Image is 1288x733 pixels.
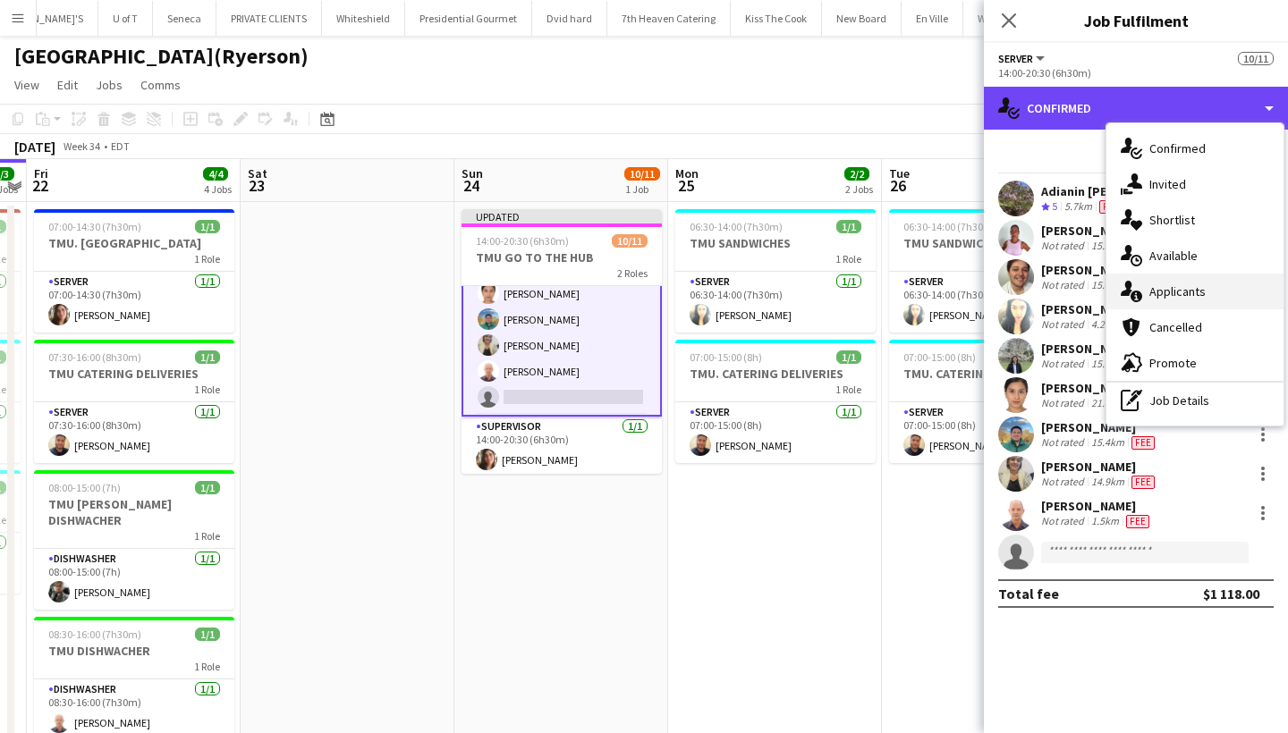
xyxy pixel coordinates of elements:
[889,402,1089,463] app-card-role: SERVER1/107:00-15:00 (8h)[PERSON_NAME]
[731,1,822,36] button: Kiss The Cook
[673,175,699,196] span: 25
[984,87,1288,130] div: Confirmed
[1106,274,1284,309] div: Applicants
[1126,515,1149,528] span: Fee
[462,209,662,223] div: Updated
[89,73,130,97] a: Jobs
[889,165,910,181] span: Tue
[462,249,662,265] h3: TMU GO TO THE HUB
[1041,301,1153,317] div: [PERSON_NAME]
[48,481,121,494] span: 08:00-15:00 (7h)
[902,1,963,36] button: En Ville
[1088,514,1123,528] div: 1.5km
[111,139,130,153] div: EDT
[203,167,228,181] span: 4/4
[1106,345,1284,381] div: Promote
[1106,238,1284,274] div: Available
[1041,396,1088,410] div: Not rated
[1106,202,1284,238] div: Shortlist
[34,470,234,610] app-job-card: 08:00-15:00 (7h)1/1TMU [PERSON_NAME] DISHWACHER1 RoleDISHWASHER1/108:00-15:00 (7h)[PERSON_NAME]
[1041,278,1088,292] div: Not rated
[845,182,873,196] div: 2 Jobs
[1106,166,1284,202] div: Invited
[34,165,48,181] span: Fri
[1041,262,1158,278] div: [PERSON_NAME]
[889,235,1089,251] h3: TMU SANDWICHES
[1123,514,1153,528] div: Crew has different fees then in role
[245,175,267,196] span: 23
[675,235,876,251] h3: TMU SANDWICHES
[675,165,699,181] span: Mon
[34,366,234,382] h3: TMU CATERING DELIVERIES
[34,643,234,659] h3: TMU DISHWACHER
[612,234,648,248] span: 10/11
[889,209,1089,333] div: 06:30-14:00 (7h30m)1/1TMU SANDWICHES1 RoleSERVER1/106:30-14:00 (7h30m)[PERSON_NAME]
[462,165,483,181] span: Sun
[34,209,234,333] app-job-card: 07:00-14:30 (7h30m)1/1TMU. [GEOGRAPHIC_DATA]1 RoleSERVER1/107:00-14:30 (7h30m)[PERSON_NAME]
[133,73,188,97] a: Comms
[690,350,762,364] span: 07:00-15:00 (8h)
[1128,435,1158,450] div: Crew has different fees then in role
[195,481,220,494] span: 1/1
[532,1,607,36] button: Dvid hard
[690,220,783,233] span: 06:30-14:00 (7h30m)
[675,402,876,463] app-card-role: SERVER1/107:00-15:00 (8h)[PERSON_NAME]
[1041,459,1158,475] div: [PERSON_NAME]
[34,272,234,333] app-card-role: SERVER1/107:00-14:30 (7h30m)[PERSON_NAME]
[194,529,220,543] span: 1 Role
[1238,52,1274,65] span: 10/11
[195,628,220,641] span: 1/1
[1088,435,1128,450] div: 15.4km
[1041,183,1182,199] div: Adianin [PERSON_NAME]
[1128,475,1158,489] div: Crew has different fees then in role
[1106,383,1284,418] div: Job Details
[1052,199,1057,213] span: 5
[1088,396,1128,410] div: 21.4km
[34,340,234,463] app-job-card: 07:30-16:00 (8h30m)1/1TMU CATERING DELIVERIES1 RoleSERVER1/107:30-16:00 (8h30m)[PERSON_NAME]
[1088,357,1128,371] div: 15.4km
[984,9,1288,32] h3: Job Fulfilment
[1041,435,1088,450] div: Not rated
[1041,475,1088,489] div: Not rated
[322,1,405,36] button: Whiteshield
[675,366,876,382] h3: TMU. CATERING DELIVERIES
[625,182,659,196] div: 1 Job
[844,167,869,181] span: 2/2
[48,220,141,233] span: 07:00-14:30 (7h30m)
[1131,476,1155,489] span: Fee
[1041,317,1088,332] div: Not rated
[998,585,1059,602] div: Total fee
[476,234,569,248] span: 14:00-20:30 (6h30m)
[998,52,1033,65] span: SERVER
[998,66,1274,80] div: 14:00-20:30 (6h30m)
[1131,436,1155,450] span: Fee
[1106,131,1284,166] div: Confirmed
[405,1,532,36] button: Presidential Gourmet
[194,660,220,673] span: 1 Role
[195,220,220,233] span: 1/1
[1088,278,1128,292] div: 15.4km
[889,272,1089,333] app-card-role: SERVER1/106:30-14:00 (7h30m)[PERSON_NAME]
[1041,419,1158,435] div: [PERSON_NAME]
[462,417,662,477] app-card-role: SUPERVISOR1/114:00-20:30 (6h30m)[PERSON_NAME]
[617,266,648,280] span: 2 Roles
[835,252,861,265] span: 1 Role
[96,77,123,93] span: Jobs
[59,139,104,153] span: Week 34
[1041,239,1088,253] div: Not rated
[462,209,662,474] app-job-card: Updated14:00-20:30 (6h30m)10/11TMU GO TO THE HUB2 Roles[PERSON_NAME][PERSON_NAME][PERSON_NAME][PE...
[835,383,861,396] span: 1 Role
[14,138,55,156] div: [DATE]
[607,1,731,36] button: 7th Heaven Catering
[963,1,1090,36] button: Willow Springs Winery
[1203,585,1259,602] div: $1 118.00
[675,209,876,333] div: 06:30-14:00 (7h30m)1/1TMU SANDWICHES1 RoleSERVER1/106:30-14:00 (7h30m)[PERSON_NAME]
[34,549,234,610] app-card-role: DISHWASHER1/108:00-15:00 (7h)[PERSON_NAME]
[1041,514,1088,528] div: Not rated
[31,175,48,196] span: 22
[1096,199,1126,215] div: Crew has different fees then in role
